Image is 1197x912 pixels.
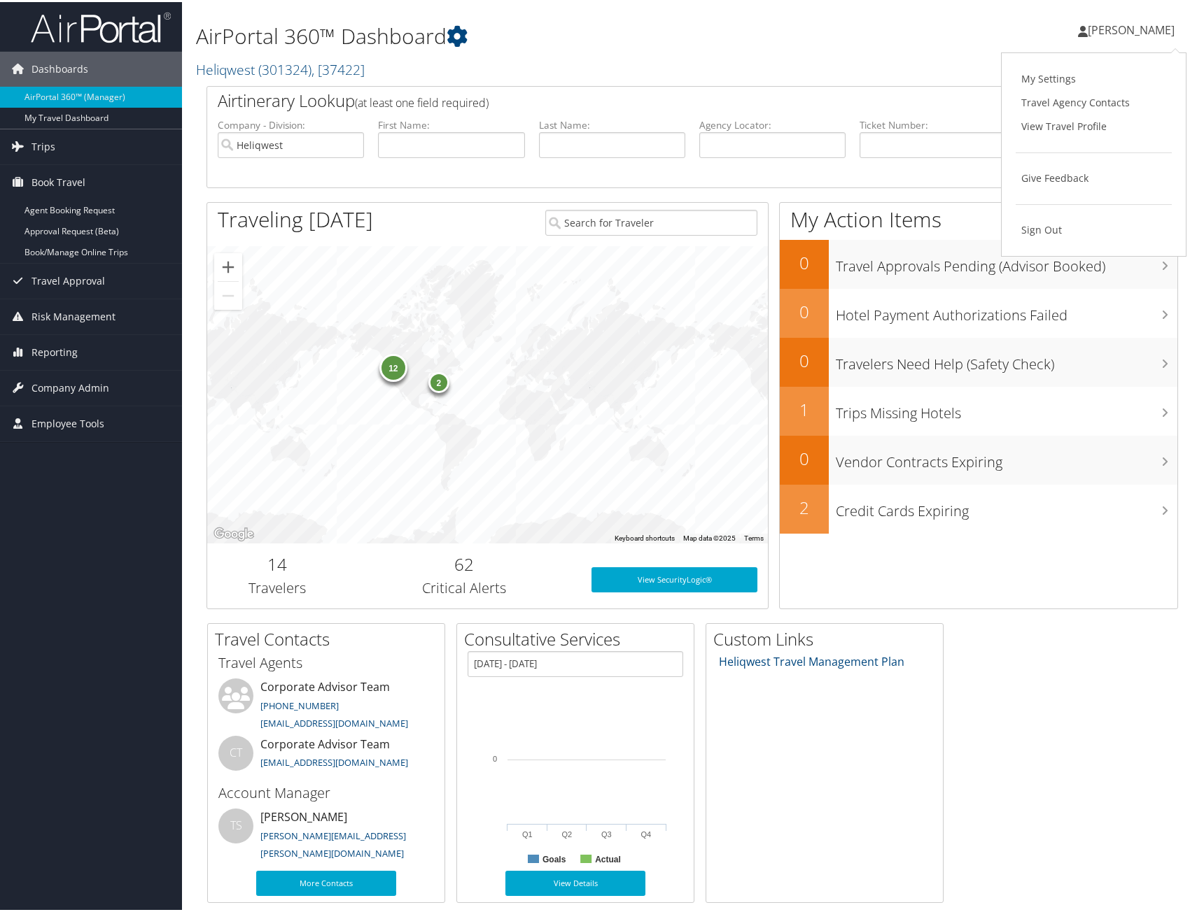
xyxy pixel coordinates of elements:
span: Trips [31,127,55,162]
h2: 2 [780,494,829,518]
h3: Hotel Payment Authorizations Failed [836,297,1177,323]
text: Q3 [601,828,612,836]
h1: AirPortal 360™ Dashboard [196,20,857,49]
a: Heliqwest [196,58,365,77]
h2: Custom Links [713,625,943,649]
button: Keyboard shortcuts [615,532,675,541]
span: Reporting [31,333,78,368]
a: 0Vendor Contracts Expiring [780,434,1177,483]
h3: Trips Missing Hotels [836,394,1177,421]
label: Agency Locator: [699,116,846,130]
h1: Traveling [DATE] [218,203,373,232]
span: Travel Approval [31,262,105,297]
a: Give Feedback [1016,164,1172,188]
h2: Travel Contacts [215,625,444,649]
a: 0Travelers Need Help (Safety Check) [780,336,1177,385]
a: View SecurityLogic® [591,565,757,590]
h3: Account Manager [218,781,434,801]
h3: Travel Approvals Pending (Advisor Booked) [836,248,1177,274]
button: Zoom out [214,280,242,308]
tspan: 0 [493,753,497,761]
h2: Consultative Services [464,625,694,649]
span: [PERSON_NAME] [1088,20,1175,36]
button: Zoom in [214,251,242,279]
a: [PERSON_NAME][EMAIL_ADDRESS][PERSON_NAME][DOMAIN_NAME] [260,827,406,858]
a: My Settings [1016,65,1172,89]
a: Open this area in Google Maps (opens a new window) [211,523,257,541]
a: [PERSON_NAME] [1078,7,1189,49]
input: Search for Traveler [545,208,758,234]
a: [EMAIL_ADDRESS][DOMAIN_NAME] [260,715,408,727]
text: Q1 [522,828,533,836]
a: 0Hotel Payment Authorizations Failed [780,287,1177,336]
h2: 1 [780,396,829,420]
label: Ticket Number: [860,116,1006,130]
label: Company - Division: [218,116,364,130]
h3: Critical Alerts [358,576,570,596]
h2: Airtinerary Lookup [218,87,1086,111]
h1: My Action Items [780,203,1177,232]
h3: Credit Cards Expiring [836,492,1177,519]
li: Corporate Advisor Team [211,676,441,734]
text: Actual [595,853,621,862]
h2: 0 [780,298,829,322]
span: , [ 37422 ] [311,58,365,77]
span: Employee Tools [31,404,104,439]
a: More Contacts [256,869,396,894]
h2: 0 [780,445,829,469]
span: Risk Management [31,297,115,332]
div: 2 [428,369,449,390]
span: Company Admin [31,369,109,404]
img: Google [211,523,257,541]
h3: Travelers [218,576,337,596]
h2: 62 [358,550,570,574]
span: Map data ©2025 [683,532,736,540]
a: Sign Out [1016,216,1172,240]
h3: Travel Agents [218,651,434,671]
a: Travel Agency Contacts [1016,89,1172,113]
span: Dashboards [31,50,88,85]
label: First Name: [378,116,524,130]
text: Q4 [640,828,651,836]
a: View Details [505,869,645,894]
h3: Vendor Contracts Expiring [836,443,1177,470]
div: 12 [379,352,407,380]
a: View Travel Profile [1016,113,1172,136]
span: (at least one field required) [355,93,489,108]
a: 2Credit Cards Expiring [780,483,1177,532]
span: Book Travel [31,163,85,198]
a: [PHONE_NUMBER] [260,697,339,710]
div: CT [218,734,253,769]
a: 1Trips Missing Hotels [780,385,1177,434]
img: airportal-logo.png [31,9,171,42]
h2: 14 [218,550,337,574]
text: Goals [542,853,566,862]
h2: 0 [780,347,829,371]
h3: Travelers Need Help (Safety Check) [836,345,1177,372]
text: Q2 [561,828,572,836]
li: [PERSON_NAME] [211,806,441,864]
h2: 0 [780,249,829,273]
a: Heliqwest Travel Management Plan [719,652,904,667]
span: ( 301324 ) [258,58,311,77]
label: Last Name: [539,116,685,130]
a: [EMAIL_ADDRESS][DOMAIN_NAME] [260,754,408,767]
div: TS [218,806,253,841]
a: 0Travel Approvals Pending (Advisor Booked) [780,238,1177,287]
a: Terms (opens in new tab) [744,532,764,540]
li: Corporate Advisor Team [211,734,441,779]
